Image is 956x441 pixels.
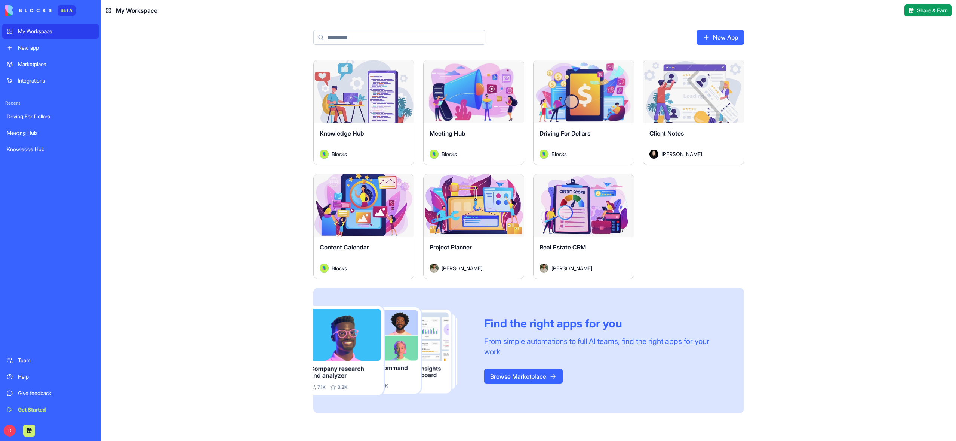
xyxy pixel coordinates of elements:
span: Client Notes [649,130,684,137]
img: Avatar [320,264,329,273]
span: Recent [2,100,99,106]
a: Project PlannerAvatar[PERSON_NAME] [423,174,524,279]
span: Share & Earn [917,7,948,14]
span: Knowledge Hub [320,130,364,137]
a: Driving For Dollars [2,109,99,124]
a: Integrations [2,73,99,88]
a: New App [697,30,744,45]
div: From simple automations to full AI teams, find the right apps for your work [484,336,726,357]
div: New app [18,44,94,52]
img: Avatar [320,150,329,159]
div: Meeting Hub [7,129,94,137]
a: Team [2,353,99,368]
img: Avatar [649,150,658,159]
span: Blocks [332,264,347,272]
img: Frame_181_egmpey.png [313,306,472,395]
a: Give feedback [2,386,99,401]
img: logo [5,5,52,16]
a: Help [2,369,99,384]
a: Marketplace [2,57,99,72]
span: [PERSON_NAME] [442,264,482,272]
div: Help [18,373,94,381]
a: Client NotesAvatar[PERSON_NAME] [643,60,744,165]
a: Real Estate CRMAvatar[PERSON_NAME] [533,174,634,279]
button: Share & Earn [904,4,952,16]
img: Avatar [540,150,548,159]
span: Content Calendar [320,243,369,251]
div: BETA [58,5,76,16]
span: My Workspace [116,6,157,15]
div: Marketplace [18,60,94,68]
a: New app [2,40,99,55]
div: Team [18,357,94,364]
span: [PERSON_NAME] [661,150,702,158]
img: Avatar [430,264,439,273]
a: Knowledge Hub [2,142,99,157]
a: Browse Marketplace [484,369,563,384]
span: Meeting Hub [430,130,465,137]
a: Meeting Hub [2,125,99,140]
div: Knowledge Hub [7,146,94,153]
a: Meeting HubAvatarBlocks [423,60,524,165]
div: Give feedback [18,389,94,397]
span: Project Planner [430,243,472,251]
span: Real Estate CRM [540,243,586,251]
span: Blocks [551,150,567,158]
a: BETA [5,5,76,16]
a: My Workspace [2,24,99,39]
div: Get Started [18,406,94,413]
span: D [4,425,16,437]
span: Blocks [442,150,457,158]
div: My Workspace [18,28,94,35]
a: Knowledge HubAvatarBlocks [313,60,414,165]
div: Integrations [18,77,94,84]
span: Blocks [332,150,347,158]
a: Driving For DollarsAvatarBlocks [533,60,634,165]
div: Driving For Dollars [7,113,94,120]
a: Content CalendarAvatarBlocks [313,174,414,279]
img: Avatar [540,264,548,273]
img: Avatar [430,150,439,159]
a: Get Started [2,402,99,417]
span: Driving For Dollars [540,130,590,137]
span: [PERSON_NAME] [551,264,592,272]
div: Find the right apps for you [484,317,726,330]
